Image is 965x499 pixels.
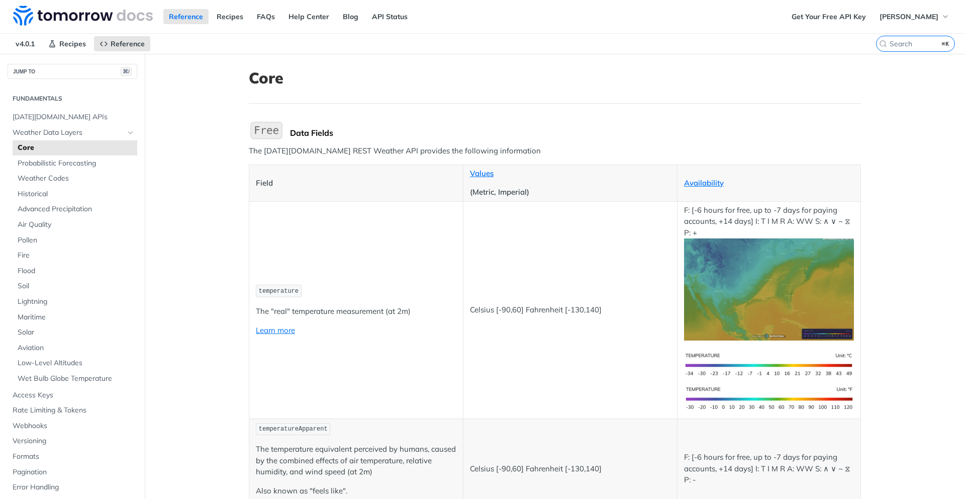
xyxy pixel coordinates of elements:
a: Pagination [8,465,137,480]
p: F: [-6 hours for free, up to -7 days for paying accounts, +14 days] I: T I M R A: WW S: ∧ ∨ ~ ⧖ P: - [684,452,854,486]
span: Access Keys [13,390,135,400]
p: The [DATE][DOMAIN_NAME] REST Weather API provides the following information [249,145,861,157]
kbd: ⌘K [939,39,952,49]
span: ⌘/ [121,67,132,76]
a: Formats [8,449,137,464]
button: Hide subpages for Weather Data Layers [127,129,135,137]
a: Values [470,169,494,178]
span: Low-Level Altitudes [18,358,135,368]
span: Soil [18,281,135,291]
span: [PERSON_NAME] [880,12,938,21]
a: Rate Limiting & Tokens [8,403,137,418]
a: Advanced Precipitation [13,202,137,217]
button: JUMP TO⌘/ [8,64,137,79]
a: Help Center [283,9,335,24]
span: Wet Bulb Globe Temperature [18,374,135,384]
a: Aviation [13,341,137,356]
a: API Status [366,9,413,24]
p: Also known as "feels like". [256,485,456,497]
span: Reference [111,39,145,48]
span: [DATE][DOMAIN_NAME] APIs [13,112,135,122]
a: Weather Codes [13,171,137,186]
span: Aviation [18,343,135,353]
span: Error Handling [13,482,135,492]
span: Recipes [59,39,86,48]
a: Weather Data LayersHide subpages for Weather Data Layers [8,125,137,140]
a: Flood [13,264,137,279]
p: Field [256,178,456,189]
span: Weather Codes [18,174,135,184]
a: Soil [13,279,137,294]
a: Reference [94,36,150,51]
p: The temperature equivalent perceived by humans, caused by the combined effects of air temperature... [256,444,456,478]
a: Maritime [13,310,137,325]
a: Probabilistic Forecasting [13,156,137,171]
a: Webhooks [8,419,137,434]
p: Celsius [-90,60] Fahrenheit [-130,140] [470,463,670,475]
a: Wet Bulb Globe Temperature [13,371,137,386]
h2: Fundamentals [8,94,137,103]
span: Expand image [684,393,854,402]
a: [DATE][DOMAIN_NAME] APIs [8,110,137,125]
span: Webhooks [13,421,135,431]
span: Air Quality [18,220,135,230]
a: Access Keys [8,388,137,403]
span: Solar [18,327,135,338]
p: The "real" temperature measurement (at 2m) [256,306,456,317]
h1: Core [249,69,861,87]
a: Fire [13,248,137,263]
img: Tomorrow.io Weather API Docs [13,6,153,26]
a: Versioning [8,434,137,449]
span: Historical [18,189,135,199]
span: Expand image [684,359,854,369]
a: Availability [684,178,724,188]
a: Low-Level Altitudes [13,356,137,371]
a: Pollen [13,233,137,248]
span: v4.0.1 [10,36,40,51]
span: Lightning [18,297,135,307]
div: Data Fields [290,128,861,138]
a: Get Your Free API Key [786,9,872,24]
span: Pollen [18,235,135,245]
span: Pagination [13,467,135,477]
svg: Search [879,40,887,48]
a: Reference [163,9,209,24]
a: Blog [337,9,364,24]
a: Error Handling [8,480,137,495]
span: Expand image [684,284,854,294]
span: Weather Data Layers [13,128,124,138]
span: Rate Limiting & Tokens [13,405,135,415]
a: FAQs [251,9,280,24]
span: Core [18,143,135,153]
button: [PERSON_NAME] [874,9,955,24]
a: Lightning [13,294,137,309]
span: Versioning [13,436,135,446]
p: (Metric, Imperial) [470,187,670,198]
span: temperatureApparent [259,426,328,433]
span: temperature [259,288,299,295]
span: Fire [18,251,135,261]
a: Historical [13,187,137,202]
span: Probabilistic Forecasting [18,158,135,169]
a: Recipes [43,36,91,51]
span: Maritime [18,312,135,322]
span: Flood [18,266,135,276]
span: Advanced Precipitation [18,204,135,214]
a: Learn more [256,325,295,335]
a: Recipes [211,9,249,24]
a: Solar [13,325,137,340]
a: Core [13,140,137,155]
p: Celsius [-90,60] Fahrenheit [-130,140] [470,304,670,316]
a: Air Quality [13,217,137,232]
span: Formats [13,452,135,462]
p: F: [-6 hours for free, up to -7 days for paying accounts, +14 days] I: T I M R A: WW S: ∧ ∨ ~ ⧖ P: + [684,205,854,341]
